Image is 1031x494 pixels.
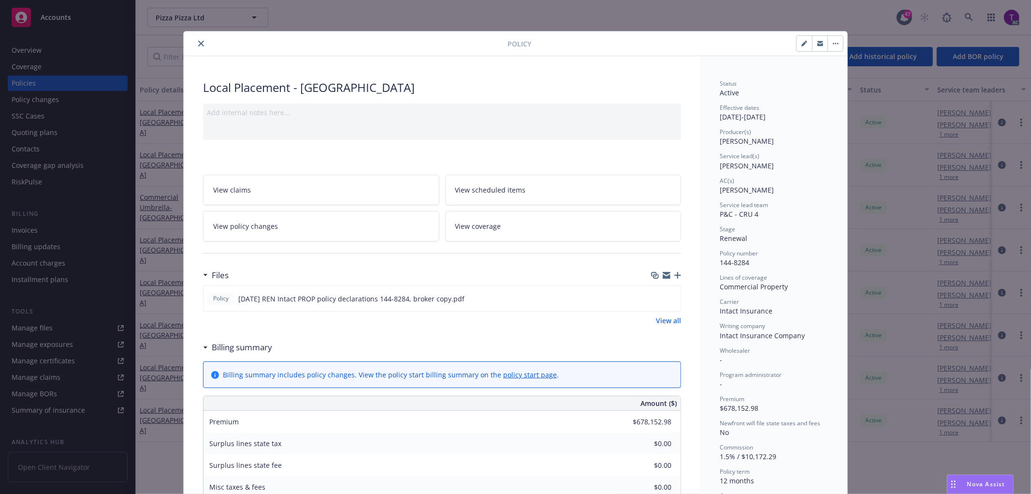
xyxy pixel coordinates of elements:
span: No [720,428,729,437]
input: 0.00 [614,436,677,451]
span: Intact Insurance Company [720,331,805,340]
span: 1.5% / $10,172.29 [720,452,776,461]
div: Files [203,269,229,282]
a: View claims [203,175,439,205]
span: Premium [209,417,239,426]
span: Carrier [720,298,739,306]
span: Service lead team [720,201,768,209]
span: Policy [508,39,531,49]
span: View claims [213,185,251,195]
span: Newfront will file state taxes and fees [720,419,820,427]
a: View all [656,315,681,326]
span: 12 months [720,476,754,485]
button: close [195,38,207,49]
button: download file [653,294,660,304]
div: Local Placement - [GEOGRAPHIC_DATA] [203,79,681,96]
span: AC(s) [720,177,734,185]
span: Premium [720,395,744,403]
input: 0.00 [614,458,677,473]
span: Stage [720,225,735,233]
div: Add internal notes here... [207,107,677,118]
span: Surplus lines state tax [209,439,281,448]
div: Drag to move [947,475,959,494]
h3: Billing summary [212,341,272,354]
div: Billing summary includes policy changes. View the policy start billing summary on the . [223,370,559,380]
span: $678,152.98 [720,404,758,413]
span: P&C - CRU 4 [720,210,758,219]
span: Renewal [720,234,747,243]
span: Amount ($) [640,398,677,408]
h3: Files [212,269,229,282]
span: Policy number [720,249,758,257]
a: policy start page [503,370,557,379]
div: [DATE] - [DATE] [720,104,828,122]
span: Effective dates [720,104,759,112]
span: Program administrator [720,371,782,379]
span: Producer(s) [720,128,751,136]
span: [PERSON_NAME] [720,136,774,146]
div: Billing summary [203,341,272,354]
span: Commercial Property [720,282,788,291]
input: 0.00 [614,415,677,429]
span: [PERSON_NAME] [720,161,774,170]
span: View coverage [455,221,501,231]
span: Policy term [720,467,750,476]
button: preview file [668,294,677,304]
span: Writing company [720,322,765,330]
span: Surplus lines state fee [209,461,282,470]
span: [DATE] REN Intact PROP policy declarations 144-8284, broker copy.pdf [238,294,465,304]
a: View policy changes [203,211,439,241]
span: Nova Assist [967,480,1005,488]
span: View policy changes [213,221,278,231]
span: Status [720,79,737,88]
span: 144-8284 [720,258,749,267]
span: Wholesaler [720,346,750,355]
span: Policy [211,294,231,303]
span: Active [720,88,739,97]
span: Commission [720,443,753,451]
a: View coverage [445,211,682,241]
span: Misc taxes & fees [209,482,265,492]
span: - [720,355,722,364]
span: - [720,379,722,389]
span: Lines of coverage [720,273,767,282]
span: Service lead(s) [720,152,759,160]
span: [PERSON_NAME] [720,185,774,195]
span: View scheduled items [455,185,526,195]
a: View scheduled items [445,175,682,205]
span: Intact Insurance [720,306,772,315]
button: Nova Assist [947,475,1014,494]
